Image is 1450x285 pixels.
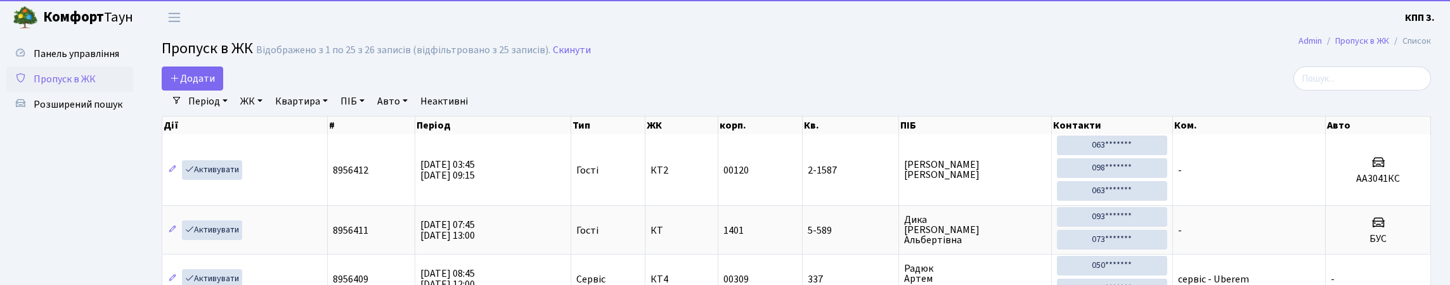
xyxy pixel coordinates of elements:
a: Активувати [182,160,242,180]
th: Дії [162,117,328,134]
button: Переключити навігацію [159,7,190,28]
span: 337 [808,274,893,284]
a: Період [183,91,233,112]
span: [DATE] 07:45 [DATE] 13:00 [420,218,475,243]
div: Відображено з 1 по 25 з 26 записів (відфільтровано з 25 записів). [256,44,550,56]
a: Розширений пошук [6,92,133,117]
a: Панель управління [6,41,133,66]
a: Активувати [182,220,242,240]
span: Сервіс [576,274,605,284]
span: [PERSON_NAME] [PERSON_NAME] [904,160,1046,180]
img: logo.png [13,5,38,30]
span: - [1178,224,1182,237]
a: Квартира [270,91,333,112]
a: Скинути [553,44,591,56]
span: 8956411 [333,224,368,237]
b: Комфорт [43,7,104,27]
th: ПІБ [899,117,1052,134]
li: Список [1389,34,1431,48]
th: Кв. [803,117,899,134]
span: КТ4 [651,274,712,284]
th: ЖК [645,117,718,134]
span: [DATE] 03:45 [DATE] 09:15 [420,158,475,182]
span: Панель управління [34,47,119,61]
th: Період [415,117,571,134]
a: Авто [372,91,413,112]
th: Ком. [1173,117,1326,134]
a: КПП 3. [1405,10,1435,25]
a: Неактивні [415,91,473,112]
h5: АА3041КС [1331,173,1425,185]
a: Пропуск в ЖК [6,66,133,92]
span: 1401 [723,224,744,237]
span: 5-589 [808,225,893,236]
input: Пошук... [1293,66,1431,91]
th: # [328,117,415,134]
a: ПІБ [335,91,370,112]
nav: breadcrumb [1279,28,1450,54]
span: Таун [43,7,133,28]
span: Пропуск в ЖК [34,72,96,86]
b: КПП 3. [1405,11,1435,25]
span: 00120 [723,163,749,177]
th: Контакти [1052,117,1173,134]
th: Авто [1326,117,1431,134]
span: - [1178,163,1182,177]
span: 8956412 [333,163,368,177]
a: ЖК [235,91,268,112]
h5: БУС [1331,233,1425,245]
span: Розширений пошук [34,98,122,111]
a: Додати [162,66,223,91]
span: КТ2 [651,165,712,175]
a: Пропуск в ЖК [1335,34,1389,47]
span: Гості [576,165,599,175]
th: корп. [718,117,803,134]
span: Дика [PERSON_NAME] Альбертівна [904,215,1046,245]
span: 2-1587 [808,165,893,175]
th: Тип [571,117,645,134]
span: Гості [576,225,599,236]
a: Admin [1298,34,1322,47]
span: Додати [170,72,215,85]
span: Пропуск в ЖК [162,37,253,60]
span: КТ [651,225,712,236]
